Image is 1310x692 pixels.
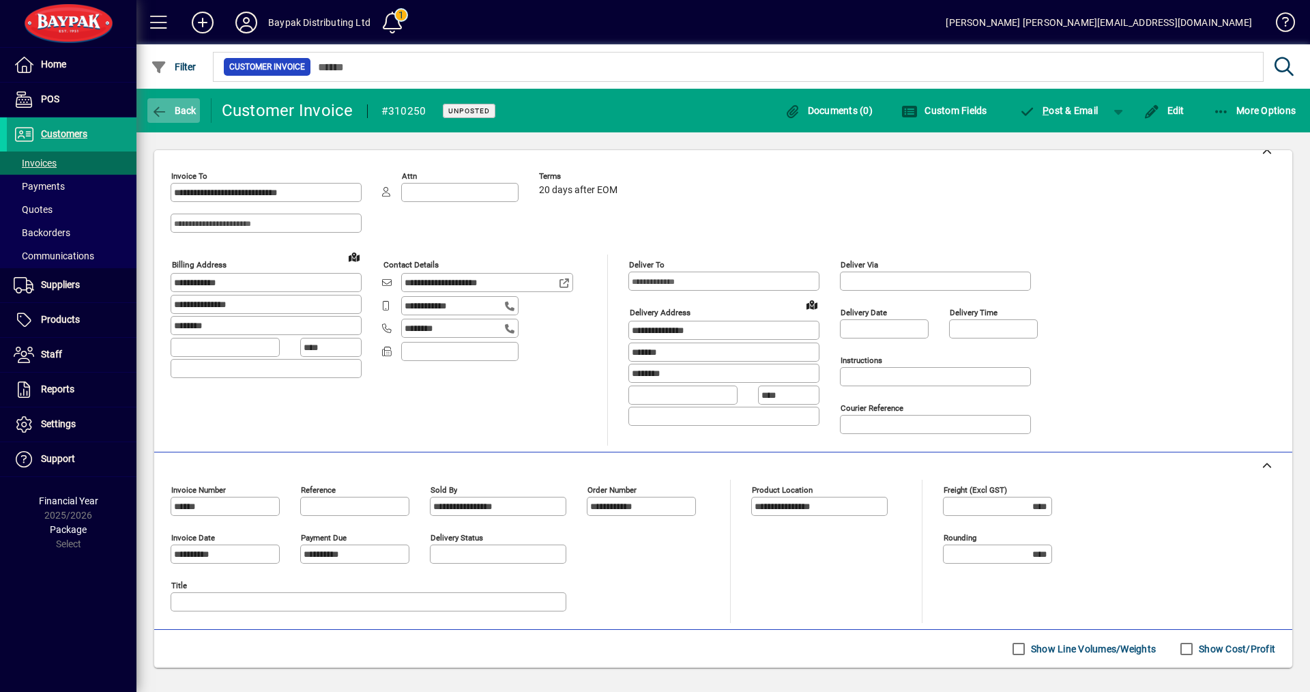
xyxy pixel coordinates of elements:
[7,198,136,221] a: Quotes
[50,524,87,535] span: Package
[1013,98,1105,123] button: Post & Email
[381,100,426,122] div: #310250
[1140,98,1188,123] button: Edit
[898,98,991,123] button: Custom Fields
[41,453,75,464] span: Support
[1213,105,1296,116] span: More Options
[41,418,76,429] span: Settings
[171,533,215,543] mat-label: Invoice date
[752,485,813,495] mat-label: Product location
[587,485,637,495] mat-label: Order number
[268,12,370,33] div: Baypak Distributing Ltd
[629,260,665,270] mat-label: Deliver To
[801,293,823,315] a: View on map
[7,442,136,476] a: Support
[41,59,66,70] span: Home
[136,98,212,123] app-page-header-button: Back
[14,158,57,169] span: Invoices
[841,403,903,413] mat-label: Courier Reference
[7,221,136,244] a: Backorders
[229,60,305,74] span: Customer Invoice
[7,83,136,117] a: POS
[39,495,98,506] span: Financial Year
[7,244,136,268] a: Communications
[781,98,876,123] button: Documents (0)
[41,128,87,139] span: Customers
[171,171,207,181] mat-label: Invoice To
[41,93,59,104] span: POS
[7,268,136,302] a: Suppliers
[1210,98,1300,123] button: More Options
[147,55,200,79] button: Filter
[171,581,187,590] mat-label: Title
[41,384,74,394] span: Reports
[1144,105,1184,116] span: Edit
[431,533,483,543] mat-label: Delivery status
[151,105,196,116] span: Back
[1028,642,1156,656] label: Show Line Volumes/Weights
[946,12,1252,33] div: [PERSON_NAME] [PERSON_NAME][EMAIL_ADDRESS][DOMAIN_NAME]
[14,181,65,192] span: Payments
[1043,105,1049,116] span: P
[901,105,987,116] span: Custom Fields
[841,260,878,270] mat-label: Deliver via
[343,246,365,268] a: View on map
[841,356,882,365] mat-label: Instructions
[944,533,976,543] mat-label: Rounding
[171,485,226,495] mat-label: Invoice number
[1019,105,1098,116] span: ost & Email
[41,279,80,290] span: Suppliers
[7,303,136,337] a: Products
[7,407,136,442] a: Settings
[950,308,998,317] mat-label: Delivery time
[301,533,347,543] mat-label: Payment due
[1266,3,1293,47] a: Knowledge Base
[539,172,621,181] span: Terms
[14,227,70,238] span: Backorders
[41,314,80,325] span: Products
[14,204,53,215] span: Quotes
[41,349,62,360] span: Staff
[784,105,873,116] span: Documents (0)
[7,373,136,407] a: Reports
[539,185,617,196] span: 20 days after EOM
[402,171,417,181] mat-label: Attn
[944,485,1007,495] mat-label: Freight (excl GST)
[431,485,457,495] mat-label: Sold by
[1196,642,1275,656] label: Show Cost/Profit
[7,175,136,198] a: Payments
[181,10,224,35] button: Add
[7,338,136,372] a: Staff
[448,106,490,115] span: Unposted
[224,10,268,35] button: Profile
[301,485,336,495] mat-label: Reference
[222,100,353,121] div: Customer Invoice
[841,308,887,317] mat-label: Delivery date
[147,98,200,123] button: Back
[7,152,136,175] a: Invoices
[14,250,94,261] span: Communications
[151,61,196,72] span: Filter
[7,48,136,82] a: Home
